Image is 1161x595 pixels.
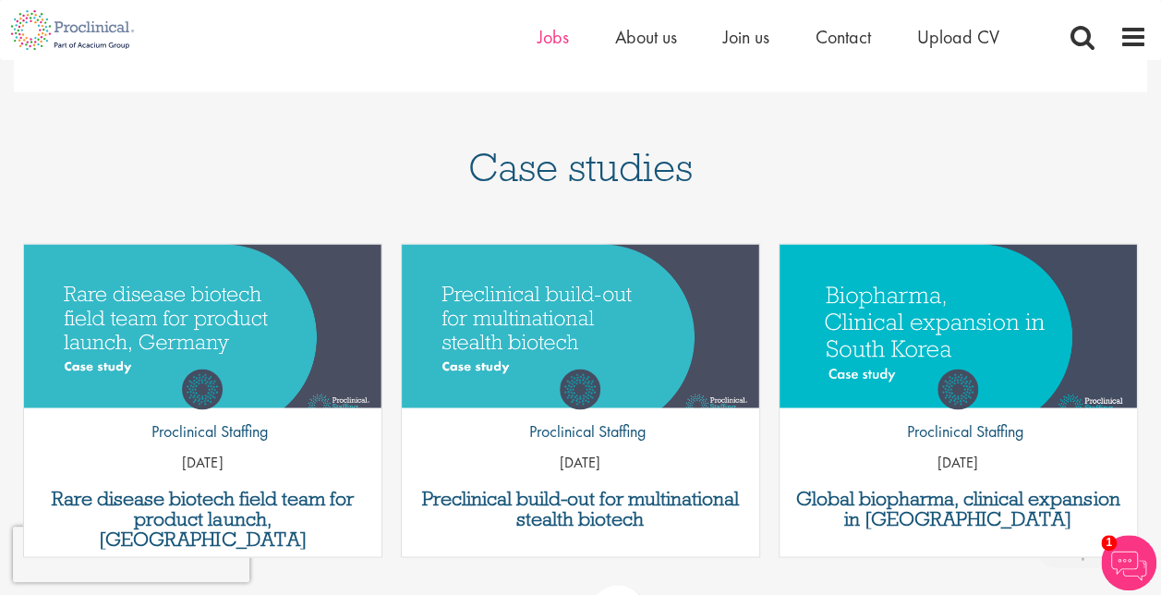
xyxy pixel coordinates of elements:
[515,419,646,443] p: Proclinical Staffing
[24,452,381,473] p: [DATE]
[138,419,268,443] p: Proclinical Staffing
[917,25,999,49] a: Upload CV
[402,452,759,473] p: [DATE]
[402,244,759,407] a: Link to a post
[893,369,1023,452] a: Proclinical Staffing Proclinical Staffing
[538,25,569,49] a: Jobs
[515,369,646,452] a: Proclinical Staffing Proclinical Staffing
[789,488,1128,528] a: Global biopharma, clinical expansion in [GEOGRAPHIC_DATA]
[893,419,1023,443] p: Proclinical Staffing
[411,488,750,528] a: Preclinical build-out for multinational stealth biotech
[723,25,769,49] a: Join us
[1101,535,1156,590] img: Chatbot
[13,527,249,582] iframe: reCAPTCHA
[182,369,223,409] img: Proclinical Staffing
[780,244,1137,407] a: Link to a post
[1101,535,1117,551] span: 1
[33,488,372,549] a: Rare disease biotech field team for product launch, [GEOGRAPHIC_DATA]
[615,25,677,49] a: About us
[14,147,1147,188] h1: Case studies
[937,369,978,409] img: Proclinical Staffing
[780,452,1137,473] p: [DATE]
[138,369,268,452] a: Proclinical Staffing Proclinical Staffing
[560,369,600,409] img: Proclinical Staffing
[24,244,381,407] a: Link to a post
[816,25,871,49] a: Contact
